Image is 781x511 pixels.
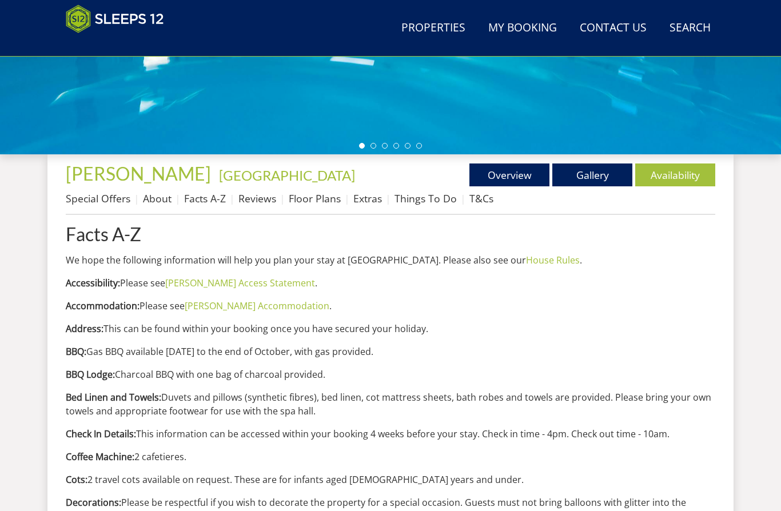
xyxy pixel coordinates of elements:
[214,167,355,183] span: -
[66,368,115,381] strong: BBQ Lodge:
[66,427,715,441] p: This information can be accessed within your booking 4 weeks before your stay. Check in time - 4p...
[66,322,103,335] strong: Address:
[185,300,329,312] a: [PERSON_NAME] Accommodation
[552,163,632,186] a: Gallery
[66,450,134,463] strong: Coffee Machine:
[635,163,715,186] a: Availability
[469,191,493,205] a: T&Cs
[66,277,120,289] b: Accessibility:
[238,191,276,205] a: Reviews
[184,191,226,205] a: Facts A-Z
[289,191,341,205] a: Floor Plans
[143,191,172,205] a: About
[469,163,549,186] a: Overview
[66,496,121,509] strong: Decorations:
[66,322,715,336] p: This can be found within your booking once you have secured your holiday.
[353,191,382,205] a: Extras
[397,15,470,41] a: Properties
[526,254,580,266] a: House Rules
[60,40,180,50] iframe: Customer reviews powered by Trustpilot
[165,277,315,289] a: [PERSON_NAME] Access Statement
[484,15,561,41] a: My Booking
[66,299,715,313] p: Please see .
[665,15,715,41] a: Search
[66,276,715,290] p: Please see .
[66,162,214,185] a: [PERSON_NAME]
[66,191,130,205] a: Special Offers
[66,300,140,312] b: Accommodation:
[66,253,715,267] p: We hope the following information will help you plan your stay at [GEOGRAPHIC_DATA]. Please also ...
[66,345,86,358] strong: BBQ:
[66,428,136,440] strong: Check In Details:
[575,15,651,41] a: Contact Us
[66,162,211,185] span: [PERSON_NAME]
[66,368,715,381] p: Charcoal BBQ with one bag of charcoal provided.
[219,167,355,183] a: [GEOGRAPHIC_DATA]
[66,5,164,33] img: Sleeps 12
[66,345,715,358] p: Gas BBQ available [DATE] to the end of October, with gas provided.
[395,191,457,205] a: Things To Do
[66,224,715,244] a: Facts A-Z
[66,391,161,404] strong: Bed Linen and Towels:
[66,473,87,486] strong: Cots:
[66,390,715,418] p: Duvets and pillows (synthetic fibres), bed linen, cot mattress sheets, bath robes and towels are ...
[66,450,715,464] p: 2 cafetieres.
[66,473,715,486] p: 2 travel cots available on request. These are for infants aged [DEMOGRAPHIC_DATA] years and under.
